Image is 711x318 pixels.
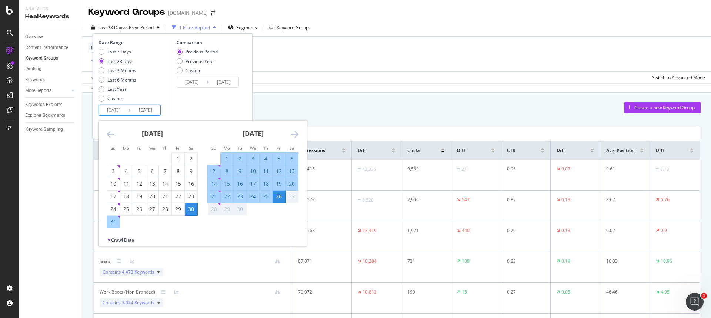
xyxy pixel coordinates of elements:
[208,203,221,215] td: Not available. Sunday, September 28, 2025
[260,152,273,165] td: Selected. Thursday, September 4, 2025
[107,95,123,102] div: Custom
[221,193,233,200] div: 22
[606,166,640,172] div: 9.61
[208,165,221,178] td: Selected. Sunday, September 7, 2025
[25,112,65,119] div: Explorer Bookmarks
[462,289,467,295] div: 15
[159,205,171,213] div: 28
[208,178,221,190] td: Selected. Sunday, September 14, 2025
[120,178,133,190] td: Choose Monday, August 11, 2025 as your check-out date. It’s available.
[131,105,160,115] input: End Date
[146,168,158,175] div: 6
[99,121,307,237] div: Calendar
[247,193,259,200] div: 24
[25,87,51,95] div: More Reports
[163,145,167,151] small: Th
[185,193,197,200] div: 23
[247,168,259,175] div: 10
[221,180,233,188] div: 15
[247,165,260,178] td: Selected. Wednesday, September 10, 2025
[661,196,670,203] div: 0.76
[25,76,77,84] a: Keywords
[133,190,146,203] td: Choose Tuesday, August 19, 2025 as your check-out date. It’s available.
[185,205,197,213] div: 30
[221,178,234,190] td: Selected. Monday, September 15, 2025
[260,180,272,188] div: 18
[149,145,155,151] small: We
[25,76,45,84] div: Keywords
[363,258,377,265] div: 10,284
[273,165,286,178] td: Selected. Friday, September 12, 2025
[172,165,185,178] td: Choose Friday, August 8, 2025 as your check-out date. It’s available.
[25,33,77,41] a: Overview
[185,152,198,165] td: Choose Saturday, August 2, 2025 as your check-out date. It’s available.
[286,190,298,203] td: Not available. Saturday, September 27, 2025
[172,178,185,190] td: Choose Friday, August 15, 2025 as your check-out date. It’s available.
[25,65,41,73] div: Ranking
[661,227,667,234] div: 0.9
[507,166,541,172] div: 0.96
[234,155,246,162] div: 2
[25,126,77,133] a: Keyword Sampling
[25,44,68,52] div: Content Performance
[107,86,127,92] div: Last Year
[260,155,272,162] div: 4
[120,190,133,203] td: Choose Monday, August 18, 2025 as your check-out date. It’s available.
[457,168,460,170] img: Equal
[146,203,159,215] td: Choose Wednesday, August 27, 2025 as your check-out date. It’s available.
[686,293,704,311] iframe: Intercom live chat
[273,178,286,190] td: Selected. Friday, September 19, 2025
[99,58,136,64] div: Last 28 Days
[236,24,257,31] span: Segments
[298,196,341,203] div: 365,172
[185,190,198,203] td: Choose Saturday, August 23, 2025 as your check-out date. It’s available.
[363,289,377,295] div: 10,813
[25,6,76,12] div: Analytics
[25,54,58,62] div: Keyword Groups
[100,289,155,295] div: Work Boots (Non-Branded)
[111,145,116,151] small: Su
[660,166,669,173] div: 0.13
[656,147,664,154] span: Diff
[606,258,640,265] div: 16.03
[507,196,541,203] div: 0.82
[461,166,469,173] div: 271
[211,145,216,151] small: Su
[606,289,640,295] div: 46.46
[177,58,218,64] div: Previous Year
[273,155,285,162] div: 5
[298,147,325,154] span: Impressions
[260,178,273,190] td: Selected. Thursday, September 18, 2025
[185,168,197,175] div: 9
[208,205,220,213] div: 28
[172,205,184,213] div: 29
[557,147,565,154] span: Diff
[107,168,120,175] div: 3
[507,289,541,295] div: 0.27
[159,165,172,178] td: Choose Thursday, August 7, 2025 as your check-out date. It’s available.
[88,56,118,65] button: Add Filter
[120,193,133,200] div: 18
[185,165,198,178] td: Choose Saturday, August 9, 2025 as your check-out date. It’s available.
[211,10,215,16] div: arrow-right-arrow-left
[99,77,136,83] div: Last 6 Months
[146,193,158,200] div: 20
[247,190,260,203] td: Selected. Wednesday, September 24, 2025
[159,168,171,175] div: 7
[407,227,441,234] div: 1,921
[133,168,146,175] div: 5
[221,152,234,165] td: Selected. Monday, September 1, 2025
[507,147,515,154] span: CTR
[286,165,298,178] td: Selected. Saturday, September 13, 2025
[221,165,234,178] td: Selected. Monday, September 8, 2025
[137,145,141,151] small: Tu
[133,193,146,200] div: 19
[286,193,298,200] div: 27
[286,155,298,162] div: 6
[99,67,136,74] div: Last 3 Months
[221,203,234,215] td: Not available. Monday, September 29, 2025
[103,299,154,306] span: Contains
[120,203,133,215] td: Choose Monday, August 25, 2025 as your check-out date. It’s available.
[98,24,124,31] span: Last 28 Days
[124,24,154,31] span: vs Prev. Period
